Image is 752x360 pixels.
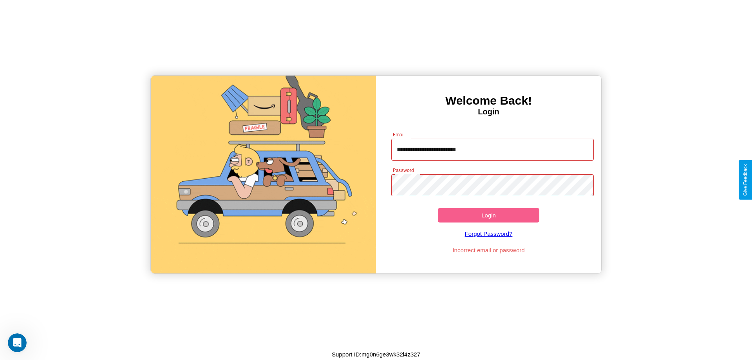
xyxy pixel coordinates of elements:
h4: Login [376,107,601,116]
iframe: Intercom live chat [8,333,27,352]
button: Login [438,208,539,223]
h3: Welcome Back! [376,94,601,107]
label: Password [393,167,414,174]
div: Give Feedback [743,164,748,196]
img: gif [151,76,376,273]
p: Incorrect email or password [387,245,590,255]
p: Support ID: mg0n6ge3wk32l4z327 [332,349,420,360]
label: Email [393,131,405,138]
a: Forgot Password? [387,223,590,245]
